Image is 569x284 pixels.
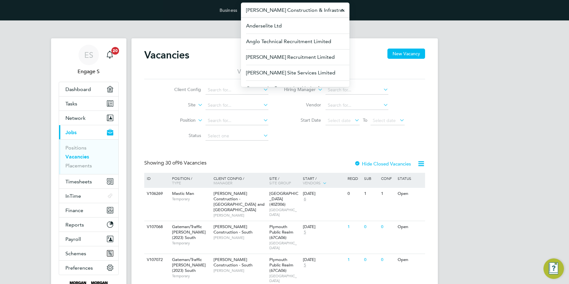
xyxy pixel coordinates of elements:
[65,179,92,185] span: Timesheets
[65,129,77,135] span: Jobs
[269,191,298,207] span: [GEOGRAPHIC_DATA] (40Z006)
[363,173,379,184] div: Sub
[213,213,266,218] span: [PERSON_NAME]
[212,173,268,188] div: Client Config /
[303,263,307,268] span: 5
[268,173,301,188] div: Site /
[543,258,564,279] button: Engage Resource Center
[303,230,307,235] span: 5
[65,265,93,271] span: Preferences
[303,224,344,230] div: [DATE]
[172,180,181,185] span: Type
[213,180,232,185] span: Manager
[303,196,307,202] span: 6
[269,207,300,217] span: [GEOGRAPHIC_DATA]
[59,189,118,203] button: InTime
[59,82,118,96] a: Dashboard
[396,221,424,233] div: Open
[284,102,321,108] label: Vendor
[237,68,283,79] li: Vacancies I follow
[172,241,210,246] span: Temporary
[354,161,411,167] label: Hide Closed Vacancies
[303,191,344,196] div: [DATE]
[328,118,351,123] span: Select date
[103,45,116,65] a: 20
[84,51,93,59] span: ES
[206,132,268,141] input: Select one
[111,47,119,55] span: 20
[379,221,396,233] div: 0
[59,203,118,217] button: Finance
[326,86,388,95] input: Search for...
[396,188,424,200] div: Open
[279,87,316,93] label: Hiring Manager
[206,101,268,110] input: Search for...
[373,118,396,123] span: Select date
[213,268,266,273] span: [PERSON_NAME]
[269,257,293,273] span: Plymouth Public Realm (67CA06)
[165,160,206,166] span: 96 Vacancies
[65,193,81,199] span: InTime
[396,254,424,266] div: Open
[172,224,206,240] span: Gateman/Traffic [PERSON_NAME] (2023) South
[246,38,331,45] span: Anglo Technical Recruitment Limited
[269,180,291,185] span: Site Group
[59,125,118,139] button: Jobs
[269,273,300,283] span: [GEOGRAPHIC_DATA]
[172,257,206,273] span: Gateman/Traffic [PERSON_NAME] (2023) South
[206,86,268,95] input: Search for...
[346,221,363,233] div: 1
[387,49,425,59] button: New Vacancy
[213,235,266,240] span: [PERSON_NAME]
[145,173,168,184] div: ID
[269,224,293,240] span: Plymouth Public Realm (67CA06)
[144,49,189,61] h2: Vacancies
[379,173,396,184] div: Conf
[363,254,379,266] div: 0
[59,261,118,275] button: Preferences
[164,87,201,92] label: Client Config
[206,116,268,125] input: Search for...
[65,115,86,121] span: Network
[213,224,252,235] span: [PERSON_NAME] Construction - South
[246,85,319,92] span: Community Resourcing Limited
[346,254,363,266] div: 1
[363,188,379,200] div: 1
[246,53,335,61] span: [PERSON_NAME] Recruitment Limited
[172,273,210,279] span: Temporary
[59,139,118,174] div: Jobs
[326,101,388,110] input: Search for...
[65,207,83,213] span: Finance
[59,68,119,75] span: Engage S
[301,173,346,189] div: Start /
[65,154,89,160] a: Vacancies
[379,188,396,200] div: 1
[172,191,194,196] span: Mastic Man
[59,246,118,260] button: Schemes
[164,133,201,138] label: Status
[246,22,282,30] span: Anderselite Ltd
[363,221,379,233] div: 0
[220,7,237,13] label: Business
[144,160,208,166] div: Showing
[379,254,396,266] div: 0
[59,111,118,125] button: Network
[65,222,84,228] span: Reports
[159,102,196,108] label: Site
[65,101,77,107] span: Tasks
[167,173,212,188] div: Position /
[59,45,119,75] a: ESEngage S
[303,257,344,263] div: [DATE]
[213,257,252,268] span: [PERSON_NAME] Construction - South
[59,174,118,188] button: Timesheets
[145,221,168,233] div: V107068
[159,117,196,124] label: Position
[303,180,321,185] span: Vendors
[165,160,177,166] span: 30 of
[65,236,81,242] span: Payroll
[346,188,363,200] div: 0
[59,218,118,232] button: Reports
[65,163,92,169] a: Placements
[59,96,118,111] a: Tasks
[213,191,265,212] span: [PERSON_NAME] Construction - [GEOGRAPHIC_DATA] and [GEOGRAPHIC_DATA]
